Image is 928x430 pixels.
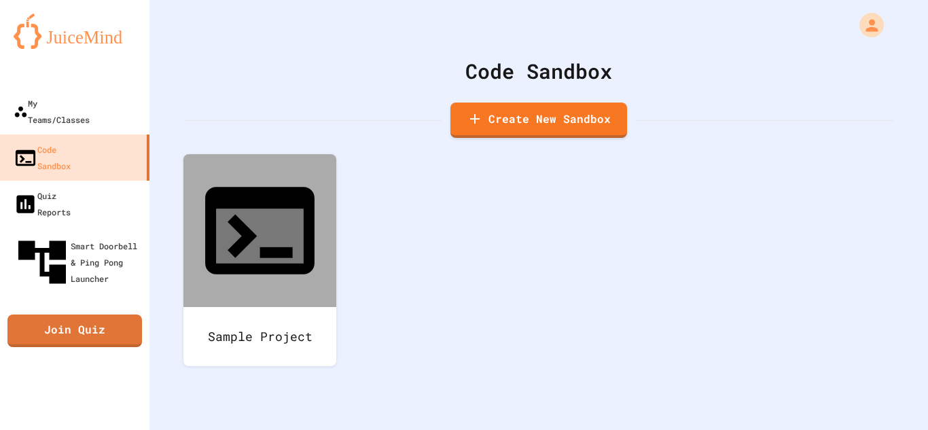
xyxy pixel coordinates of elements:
[14,14,136,49] img: logo-orange.svg
[183,307,336,366] div: Sample Project
[14,187,71,220] div: Quiz Reports
[14,141,71,174] div: Code Sandbox
[14,234,144,291] div: Smart Doorbell & Ping Pong Launcher
[450,103,627,138] a: Create New Sandbox
[7,315,142,347] a: Join Quiz
[845,10,887,41] div: My Account
[14,95,90,128] div: My Teams/Classes
[183,56,894,86] div: Code Sandbox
